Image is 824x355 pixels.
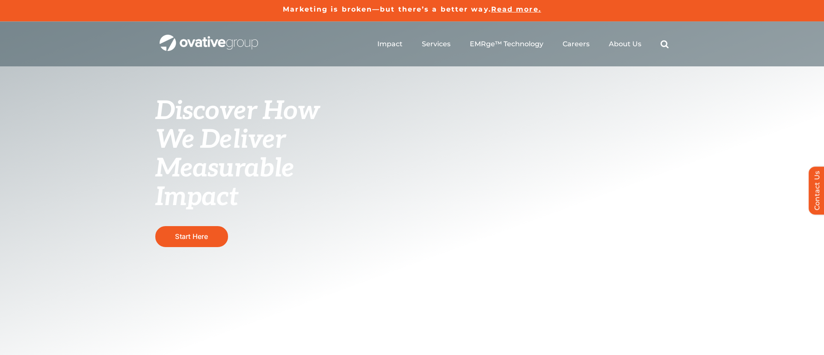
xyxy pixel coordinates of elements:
[422,40,451,48] a: Services
[175,232,208,241] span: Start Here
[377,40,403,48] a: Impact
[609,40,641,48] a: About Us
[377,30,669,58] nav: Menu
[155,96,320,127] span: Discover How
[160,34,258,42] a: OG_Full_horizontal_WHT
[563,40,590,48] a: Careers
[470,40,543,48] a: EMRge™ Technology
[283,5,491,13] a: Marketing is broken—but there’s a better way.
[661,40,669,48] a: Search
[491,5,541,13] a: Read more.
[155,125,294,213] span: We Deliver Measurable Impact
[155,226,228,247] a: Start Here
